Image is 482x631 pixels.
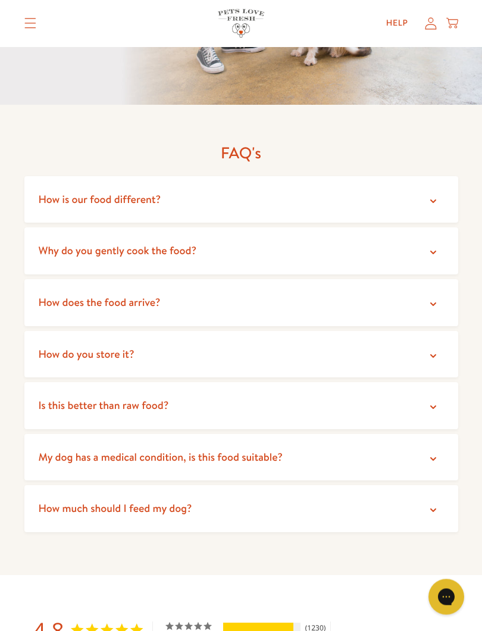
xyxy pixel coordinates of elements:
summary: How is our food different? [24,177,458,224]
summary: Translation missing: en.sections.header.menu [15,9,46,39]
summary: How much should I feed my dog? [24,486,458,533]
span: How do you store it? [39,347,134,362]
summary: How does the food arrive? [24,280,458,327]
iframe: Gorgias live chat messenger [422,575,470,619]
a: Help [377,12,418,36]
span: Why do you gently cook the food? [39,243,197,258]
span: Is this better than raw food? [39,398,169,413]
summary: My dog has a medical condition, is this food suitable? [24,435,458,482]
summary: Is this better than raw food? [24,383,458,430]
summary: Why do you gently cook the food? [24,228,458,275]
span: How much should I feed my dog? [39,501,192,516]
span: How does the food arrive? [39,295,161,310]
img: Pets Love Fresh [218,10,264,38]
summary: How do you store it? [24,332,458,379]
span: My dog has a medical condition, is this food suitable? [39,450,283,465]
h2: FAQ's [51,143,431,164]
span: How is our food different? [39,192,161,207]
